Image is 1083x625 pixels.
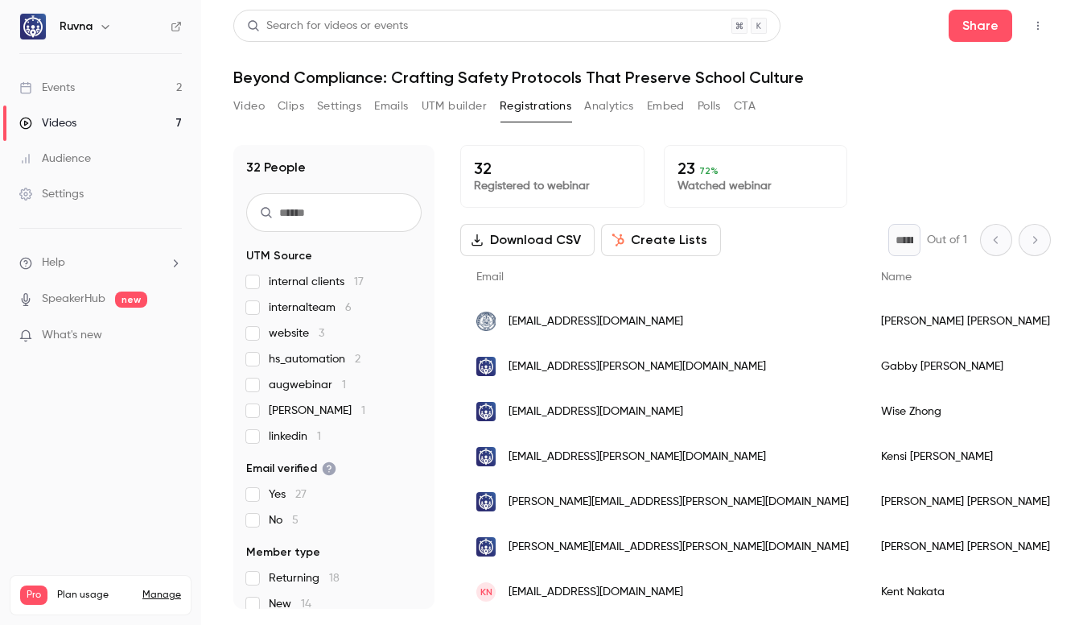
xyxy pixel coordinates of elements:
[317,431,321,442] span: 1
[19,255,182,271] li: help-dropdown-opener
[42,291,105,308] a: SpeakerHub
[247,18,408,35] div: Search for videos or events
[476,537,496,557] img: ruvna.com
[269,351,360,367] span: hs_automation
[500,93,571,119] button: Registrations
[355,354,360,365] span: 2
[476,271,504,283] span: Email
[881,271,912,283] span: Name
[474,178,631,194] p: Registered to webinar
[292,515,299,526] span: 5
[269,274,364,290] span: internal clients
[269,300,352,316] span: internalteam
[329,573,340,584] span: 18
[460,224,595,256] button: Download CSV
[142,589,181,602] a: Manage
[480,585,492,599] span: KN
[57,589,133,602] span: Plan usage
[584,93,634,119] button: Analytics
[319,328,324,339] span: 3
[163,329,182,343] iframe: Noticeable Trigger
[269,486,307,503] span: Yes
[476,447,496,466] img: ruvna.com
[476,312,496,331] img: friendscentral.org
[269,428,321,445] span: linkedin
[509,404,683,420] span: [EMAIL_ADDRESS][DOMAIN_NAME]
[677,159,834,178] p: 23
[295,489,307,500] span: 27
[509,494,849,511] span: [PERSON_NAME][EMAIL_ADDRESS][PERSON_NAME][DOMAIN_NAME]
[278,93,304,119] button: Clips
[601,224,721,256] button: Create Lists
[734,93,756,119] button: CTA
[361,405,365,416] span: 1
[269,596,311,612] span: New
[677,178,834,194] p: Watched webinar
[476,402,496,421] img: ruvna.com
[42,255,65,271] span: Help
[509,539,849,556] span: [PERSON_NAME][EMAIL_ADDRESS][PERSON_NAME][DOMAIN_NAME]
[269,570,340,586] span: Returning
[476,492,496,511] img: ruvna.com
[269,377,346,393] span: augwebinar
[20,14,46,39] img: Ruvna
[345,302,352,313] span: 6
[60,19,93,35] h6: Ruvna
[269,512,299,528] span: No
[422,93,487,119] button: UTM builder
[246,158,306,177] h1: 32 People
[19,115,76,131] div: Videos
[246,248,312,264] span: UTM Source
[509,449,766,466] span: [EMAIL_ADDRESS][PERSON_NAME][DOMAIN_NAME]
[269,403,365,419] span: [PERSON_NAME]
[115,292,147,308] span: new
[301,598,311,610] span: 14
[699,165,719,176] span: 72 %
[42,327,102,344] span: What's new
[19,80,75,96] div: Events
[269,325,324,341] span: website
[374,93,408,119] button: Emails
[233,93,265,119] button: Video
[19,186,84,202] div: Settings
[354,276,364,288] span: 17
[474,159,631,178] p: 32
[476,357,496,376] img: ruvna.com
[342,379,346,391] span: 1
[509,313,683,330] span: [EMAIL_ADDRESS][DOMAIN_NAME]
[509,584,683,601] span: [EMAIL_ADDRESS][DOMAIN_NAME]
[246,544,320,561] span: Member type
[246,461,336,477] span: Email verified
[20,586,47,605] span: Pro
[949,10,1012,42] button: Share
[647,93,685,119] button: Embed
[1025,13,1051,39] button: Top Bar Actions
[233,68,1051,87] h1: Beyond Compliance: Crafting Safety Protocols That Preserve School Culture
[317,93,361,119] button: Settings
[698,93,721,119] button: Polls
[19,151,91,167] div: Audience
[927,232,967,248] p: Out of 1
[509,358,766,375] span: [EMAIL_ADDRESS][PERSON_NAME][DOMAIN_NAME]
